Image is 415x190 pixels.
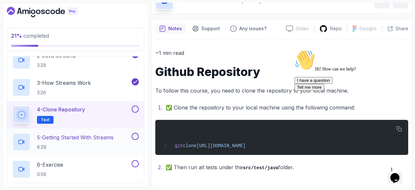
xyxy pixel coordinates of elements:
button: Share [382,25,408,32]
li: ✅ Clone the repository to your local machine using the following command: [164,103,408,112]
p: 5 - Getting Started With Streams [37,133,113,141]
p: Repo [330,25,342,32]
p: 4 - Clone Repository [37,106,85,113]
p: ~1 min read [155,48,408,57]
button: Feedback button [226,23,270,34]
button: 5-Getting Started With Streams6:29 [12,133,139,151]
p: Notes [168,25,182,32]
p: 6:29 [37,144,113,150]
p: Support [201,25,220,32]
p: 6 - Exercise [37,161,63,169]
button: I have a question [3,30,41,37]
p: 3:29 [37,62,76,69]
li: ✅ Then run all tests under the folder. [164,163,408,172]
button: 4-Clone RepositoryText [12,106,139,124]
a: Repo [314,25,347,33]
img: :wave: [3,3,23,23]
p: 3 - How Streams Work [37,79,91,87]
span: Text [41,117,50,122]
span: clone [183,143,196,148]
p: Designs [360,25,377,32]
a: Dashboard [7,7,92,17]
div: 👋Hi! How can we help?I have a questionTell me more [3,3,119,44]
button: Support button [188,23,224,34]
code: src/test/java [243,165,278,171]
span: git [175,143,183,148]
button: Tell me more [3,37,32,44]
p: Slides [296,25,309,32]
iframe: chat widget [388,164,409,184]
button: notes button [155,23,186,34]
button: 2-Java Streams3:29 [12,51,139,69]
span: completed [11,32,49,39]
p: Share [396,25,408,32]
button: 3-How Streams Work3:26 [12,78,139,96]
span: [URL][DOMAIN_NAME] [196,143,245,148]
span: Hi! How can we help? [3,19,64,24]
iframe: chat widget [292,47,409,161]
span: 21 % [11,32,22,39]
p: 3:26 [37,89,91,96]
p: 0:56 [37,171,63,178]
p: Any issues? [239,25,267,32]
p: To follow this course, you need to clone the repository to your local machine. [155,86,408,95]
button: 6-Exercise0:56 [12,160,139,178]
h1: Github Repository [155,65,408,78]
